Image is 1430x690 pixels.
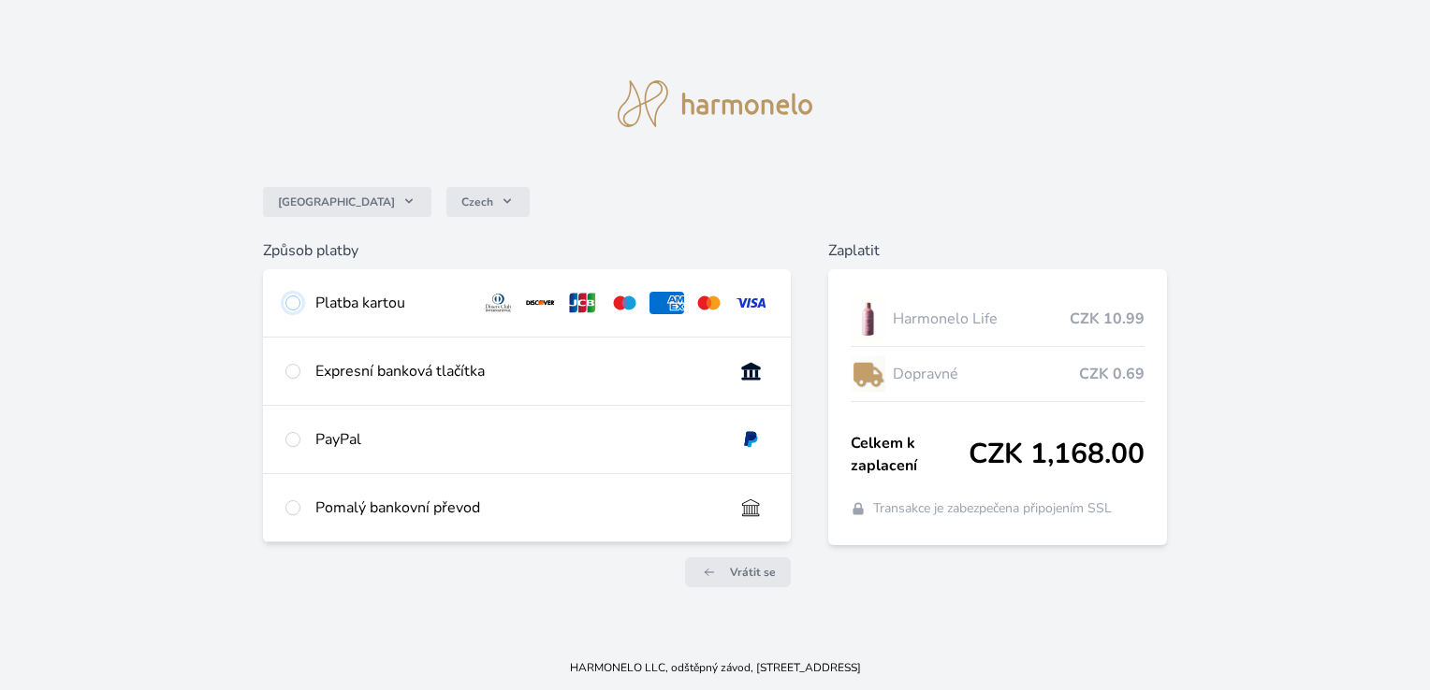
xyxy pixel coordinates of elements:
img: amex.svg [649,292,684,314]
span: CZK 1,168.00 [969,438,1145,471]
div: Expresní banková tlačítka [315,360,718,382]
img: bankTransfer_IBAN.svg [734,496,768,519]
span: Harmonelo Life [893,308,1069,330]
span: [GEOGRAPHIC_DATA] [278,194,395,209]
span: Dopravné [893,363,1078,385]
span: Vrátit se [730,565,776,580]
span: CZK 10.99 [1070,308,1145,330]
div: Pomalý bankovní převod [315,496,718,519]
img: delivery-lo.png [851,351,886,397]
img: mc.svg [692,292,726,314]
h6: Způsob platby [263,239,790,262]
button: Czech [446,187,530,217]
h6: Zaplatit [828,239,1167,262]
img: CLEAN_LIFE_se_stinem_x-lo.jpg [851,295,886,342]
span: CZK 0.69 [1079,363,1145,385]
span: Transakce je zabezpečena připojením SSL [873,499,1112,518]
img: discover.svg [523,292,558,314]
img: jcb.svg [565,292,600,314]
img: maestro.svg [607,292,642,314]
a: Vrátit se [685,557,791,587]
div: Platba kartou [315,292,466,314]
span: Czech [461,194,493,209]
img: paypal.svg [734,428,768,451]
span: Celkem k zaplacení [851,432,969,477]
div: PayPal [315,428,718,451]
img: diners.svg [481,292,516,314]
button: [GEOGRAPHIC_DATA] [263,187,431,217]
img: onlineBanking_CZ.svg [734,360,768,382]
img: logo.svg [618,80,812,127]
img: visa.svg [734,292,768,314]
